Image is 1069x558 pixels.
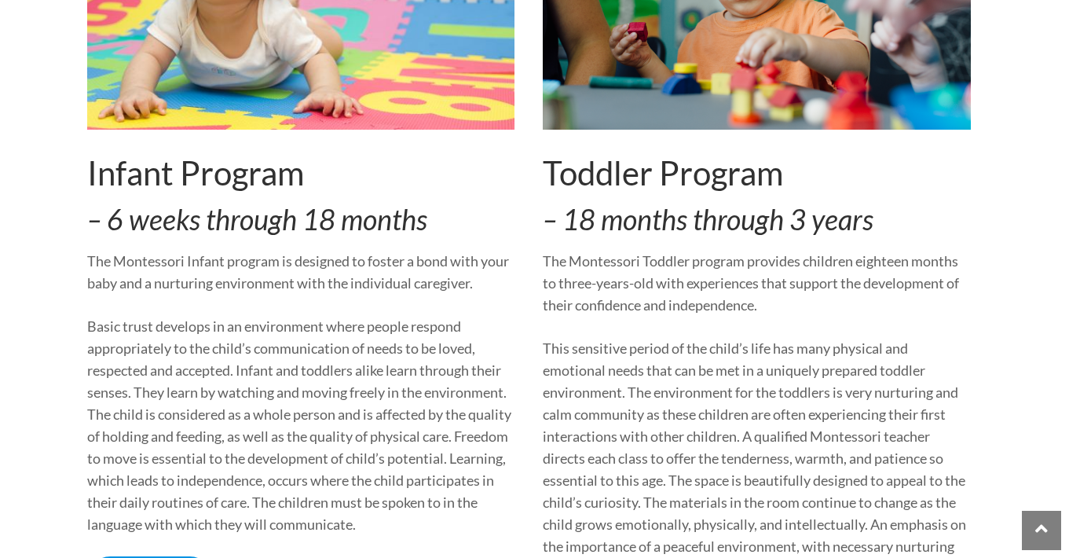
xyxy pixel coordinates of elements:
[87,315,515,535] p: Basic trust develops in an environment where people respond appropriately to the child’s communic...
[87,153,515,193] h2: Infant Program
[543,202,873,237] em: – 18 months through 3 years
[543,153,971,193] h2: Toddler Program
[543,250,971,316] p: The Montessori Toddler program provides children eighteen months to three-years-old with experien...
[87,250,515,294] p: The Montessori Infant program is designed to foster a bond with your baby and a nurturing environ...
[87,202,427,237] em: – 6 weeks through 18 months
